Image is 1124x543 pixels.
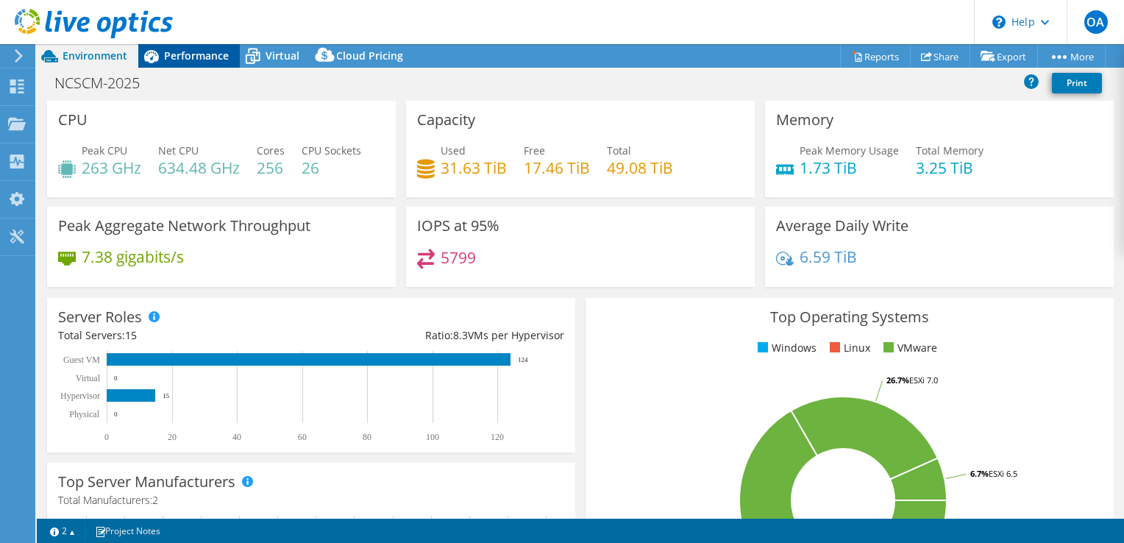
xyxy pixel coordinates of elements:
tspan: ESXi 6.5 [989,468,1017,479]
text: 100 [426,432,439,442]
span: Used [441,143,466,157]
span: Cloud Pricing [336,49,403,63]
svg: \n [992,15,1006,29]
a: Project Notes [85,522,171,540]
li: Linux [826,340,870,356]
a: Export [970,45,1038,68]
a: 2 [40,522,85,540]
li: VMware [880,340,937,356]
span: Cores [257,143,285,157]
h3: Average Daily Write [776,218,908,234]
li: Windows [754,340,817,356]
span: Peak Memory Usage [800,143,899,157]
h3: Memory [776,112,833,128]
text: 15 [163,392,170,400]
tspan: 6.7% [970,468,989,479]
h3: Capacity [417,112,475,128]
h4: 1.73 TiB [800,160,899,176]
h3: Top Server Manufacturers [58,474,235,490]
h3: CPU [58,112,88,128]
h3: Top Operating Systems [597,309,1103,325]
span: 8.3 [453,328,468,342]
h3: Server Roles [58,309,142,325]
h4: 263 GHz [82,160,141,176]
span: OA [1084,10,1108,34]
a: Share [910,45,970,68]
h4: 5799 [441,249,476,266]
span: Environment [63,49,127,63]
span: Free [524,143,545,157]
text: Guest VM [63,355,100,365]
text: 0 [104,432,109,442]
h1: NCSCM-2025 [48,75,163,91]
text: Virtual [76,373,101,383]
a: Print [1052,73,1102,93]
text: 20 [168,432,177,442]
h4: 31.63 TiB [441,160,507,176]
tspan: ESXi 7.0 [909,375,938,386]
h3: Peak Aggregate Network Throughput [58,218,310,234]
span: Total Memory [916,143,983,157]
span: 15 [125,328,137,342]
span: Virtual [266,49,299,63]
h4: 17.46 TiB [524,160,590,176]
text: 120 [491,432,504,442]
h4: 6.59 TiB [800,249,857,265]
text: 0 [114,375,118,382]
text: Physical [69,409,99,419]
a: More [1037,45,1106,68]
h4: 26 [302,160,361,176]
span: Performance [164,49,229,63]
h4: 7.38 gigabits/s [82,249,184,265]
text: 60 [298,432,307,442]
text: 0 [114,411,118,418]
a: Reports [840,45,911,68]
h4: 49.08 TiB [607,160,673,176]
text: 80 [363,432,371,442]
span: Net CPU [158,143,199,157]
h4: Total Manufacturers: [58,492,564,508]
text: 40 [232,432,241,442]
span: 2 [152,493,158,507]
tspan: 26.7% [886,375,909,386]
span: Total [607,143,631,157]
div: Total Servers: [58,327,311,344]
text: 124 [518,356,528,363]
text: Hypervisor [60,391,100,401]
h4: 634.48 GHz [158,160,240,176]
div: Ratio: VMs per Hypervisor [311,327,564,344]
span: Peak CPU [82,143,127,157]
span: CPU Sockets [302,143,361,157]
h4: 3.25 TiB [916,160,983,176]
h3: IOPS at 95% [417,218,499,234]
h4: 256 [257,160,285,176]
